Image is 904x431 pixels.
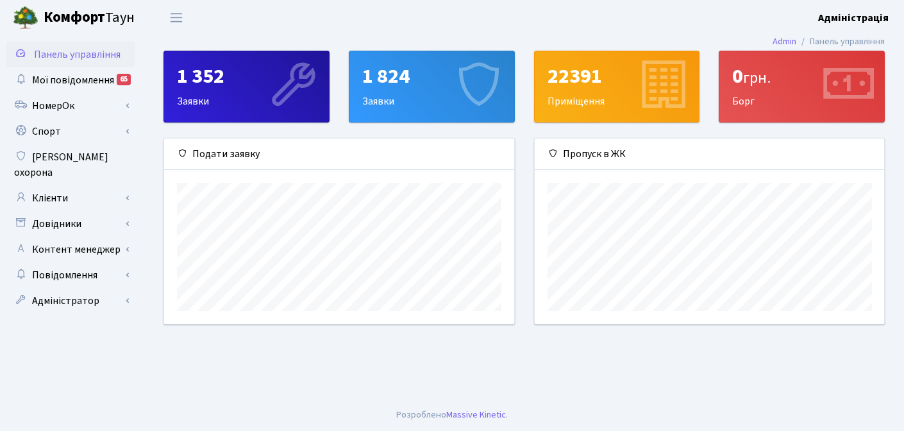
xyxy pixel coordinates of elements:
a: Довідники [6,211,135,237]
div: 0 [732,64,871,89]
div: 22391 [548,64,687,89]
div: Приміщення [535,51,699,122]
li: Панель управління [796,35,885,49]
a: [PERSON_NAME] охорона [6,144,135,185]
a: Клієнти [6,185,135,211]
div: Заявки [349,51,514,122]
span: Панель управління [34,47,121,62]
a: Massive Kinetic [446,408,506,421]
b: Адміністрація [818,11,889,25]
div: Пропуск в ЖК [535,139,885,170]
button: Переключити навігацію [160,7,192,28]
a: Панель управління [6,42,135,67]
a: Мої повідомлення65 [6,67,135,93]
div: 1 824 [362,64,501,89]
a: Контент менеджер [6,237,135,262]
b: Комфорт [44,7,105,28]
div: Розроблено . [396,408,508,422]
a: Адміністрація [818,10,889,26]
a: 22391Приміщення [534,51,700,123]
div: Заявки [164,51,329,122]
span: Мої повідомлення [32,73,114,87]
a: 1 824Заявки [349,51,515,123]
a: Адміністратор [6,288,135,314]
a: Спорт [6,119,135,144]
a: 1 352Заявки [163,51,330,123]
nav: breadcrumb [753,28,904,55]
div: Подати заявку [164,139,514,170]
a: НомерОк [6,93,135,119]
span: грн. [743,67,771,89]
span: Таун [44,7,135,29]
img: logo.png [13,5,38,31]
a: Admin [773,35,796,48]
div: 1 352 [177,64,316,89]
a: Повідомлення [6,262,135,288]
div: 65 [117,74,131,85]
div: Борг [719,51,884,122]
